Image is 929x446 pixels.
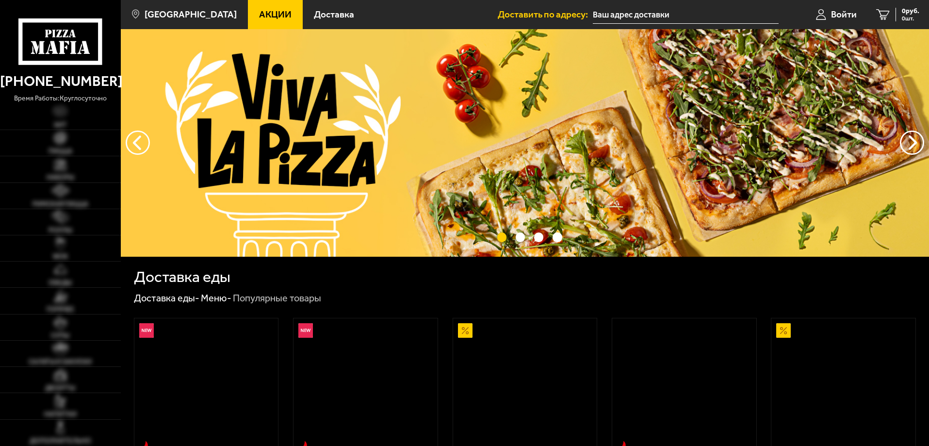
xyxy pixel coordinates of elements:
button: точки переключения [553,232,562,242]
img: Новинка [139,323,154,338]
span: Доставить по адресу: [498,10,593,19]
span: [GEOGRAPHIC_DATA] [145,10,237,19]
span: Супы [51,332,69,339]
button: точки переключения [497,232,506,242]
h1: Доставка еды [134,269,230,285]
span: Пицца [49,148,72,155]
span: Войти [831,10,857,19]
span: Роллы [49,227,72,234]
a: Меню- [201,292,231,304]
span: Дополнительно [30,438,91,445]
span: Наборы [47,174,74,181]
input: Ваш адрес доставки [593,6,779,24]
span: Римская пицца [33,201,88,208]
button: точки переключения [534,232,543,242]
span: Хит [54,122,67,129]
div: Популярные товары [233,292,321,305]
span: Десерты [45,385,75,392]
a: Доставка еды- [134,292,199,304]
span: Напитки [44,411,77,418]
span: Горячее [47,306,74,313]
img: Новинка [298,323,313,338]
span: Обеды [49,280,72,286]
span: WOK [53,253,68,260]
span: Доставка [314,10,354,19]
span: 0 руб. [902,8,919,15]
span: Акции [259,10,292,19]
span: 0 шт. [902,16,919,21]
button: точки переключения [516,232,525,242]
img: Акционный [776,323,791,338]
span: Салаты и закуски [29,359,92,365]
img: Акционный [458,323,473,338]
button: следующий [126,131,150,155]
button: предыдущий [900,131,924,155]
